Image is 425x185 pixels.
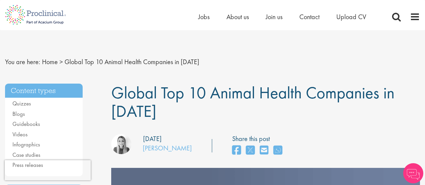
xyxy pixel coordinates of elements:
a: Contact [299,12,320,21]
img: Chatbot [403,163,423,183]
a: share on facebook [232,143,241,158]
a: Join us [266,12,283,21]
a: Guidebooks [12,120,40,128]
span: Global Top 10 Animal Health Companies in [DATE] [111,82,394,122]
div: [DATE] [143,134,162,144]
a: Case studies [12,151,40,158]
a: Upload CV [336,12,366,21]
a: Quizzes [12,100,31,107]
a: Infographics [12,141,40,148]
span: Global Top 10 Animal Health Companies in [DATE] [65,57,199,66]
span: You are here: [5,57,40,66]
a: share on twitter [246,143,255,158]
a: share on whats app [273,143,282,158]
label: Share this post [232,134,286,144]
span: > [59,57,63,66]
a: [PERSON_NAME] [143,144,192,152]
h3: Content types [5,84,83,98]
iframe: reCAPTCHA [5,160,91,180]
a: About us [226,12,249,21]
a: Jobs [198,12,210,21]
a: breadcrumb link [42,57,58,66]
a: Blogs [12,110,25,118]
a: share on email [260,143,268,158]
img: Hannah Burke [111,134,131,154]
a: Videos [12,131,28,138]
